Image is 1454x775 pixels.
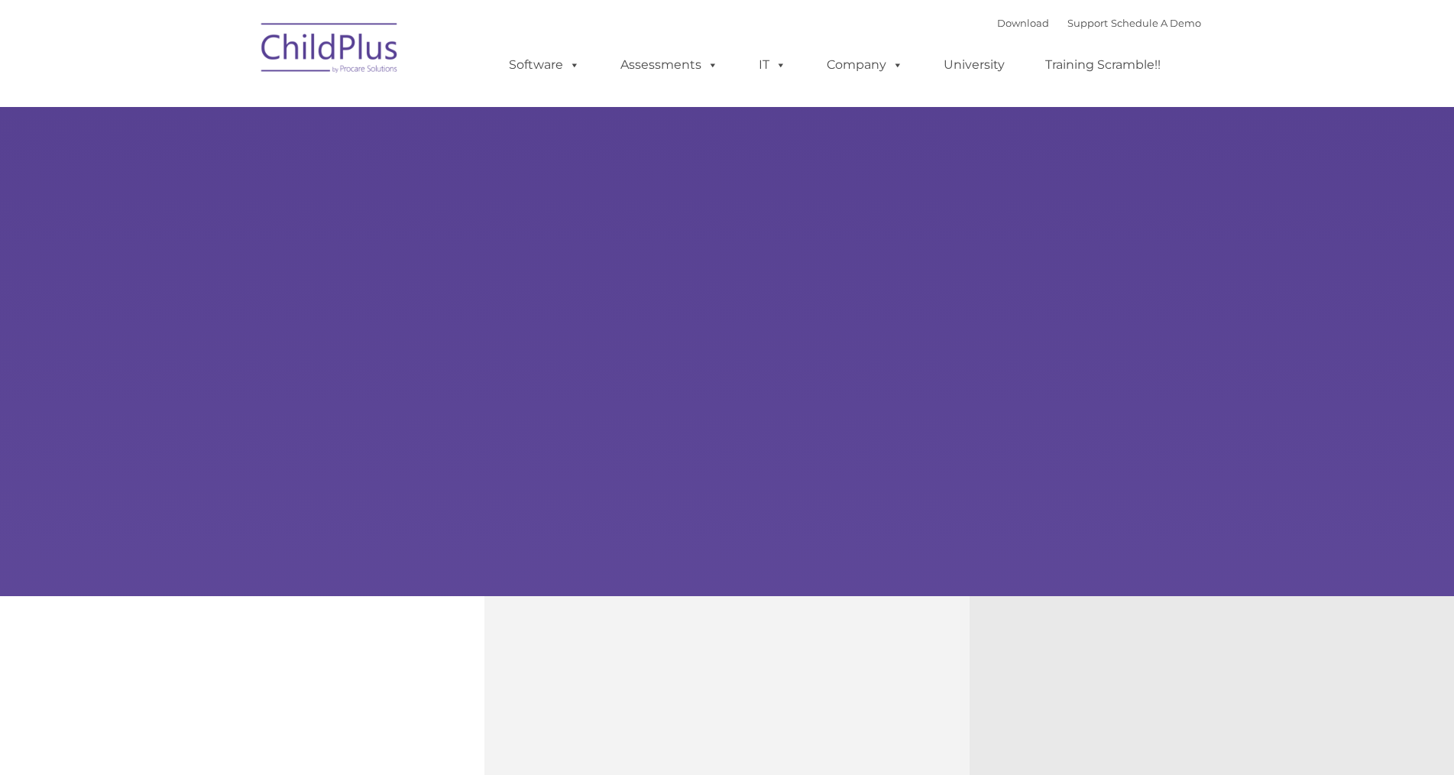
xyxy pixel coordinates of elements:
a: Software [494,50,595,80]
a: Assessments [605,50,733,80]
img: ChildPlus by Procare Solutions [254,12,406,89]
a: Download [997,17,1049,29]
a: Training Scramble!! [1030,50,1176,80]
a: IT [743,50,801,80]
a: University [928,50,1020,80]
font: | [997,17,1201,29]
a: Schedule A Demo [1111,17,1201,29]
a: Support [1067,17,1108,29]
a: Company [811,50,918,80]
